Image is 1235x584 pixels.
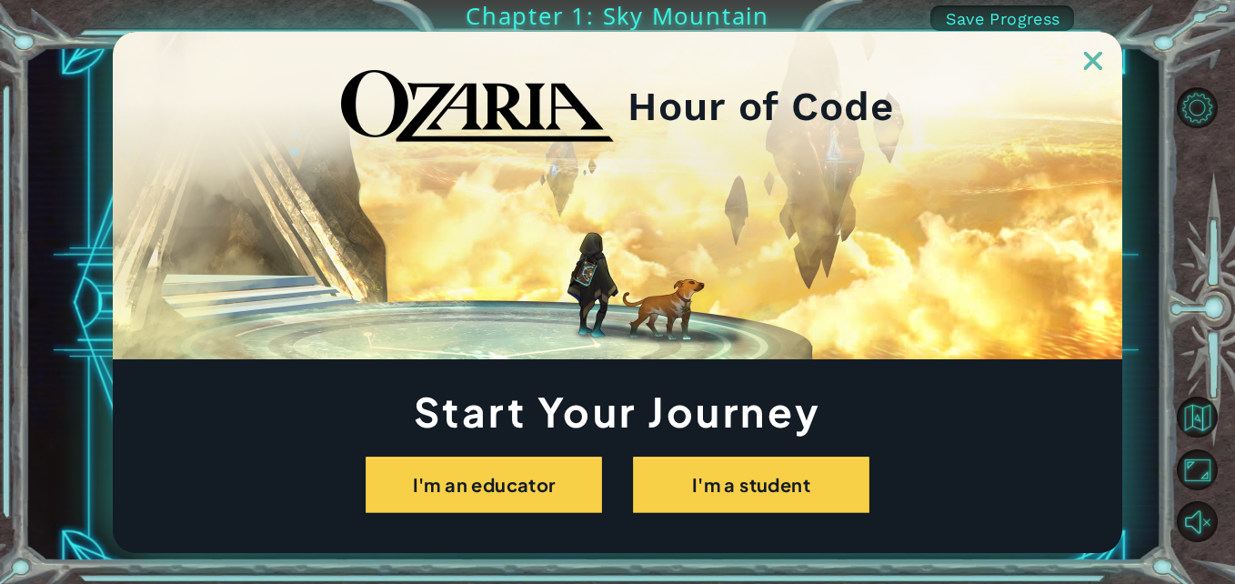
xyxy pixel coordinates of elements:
[633,457,869,513] button: I'm a student
[1084,52,1102,70] img: ExitButton_Dusk.png
[628,89,894,124] h2: Hour of Code
[341,70,614,143] img: blackOzariaWordmark.png
[113,393,1122,429] h1: Start Your Journey
[366,457,602,513] button: I'm an educator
